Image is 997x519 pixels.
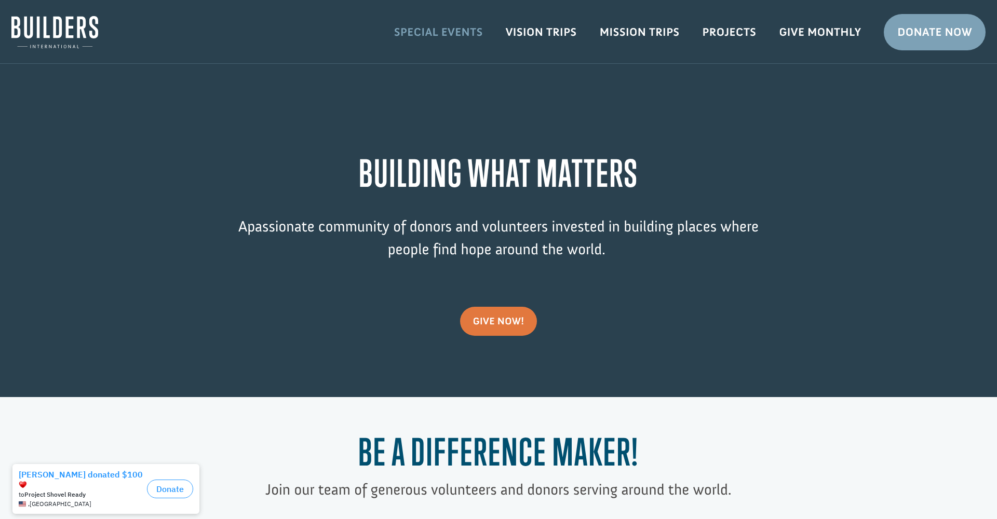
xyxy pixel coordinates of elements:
strong: Project Shovel Ready [24,32,86,39]
span: , [GEOGRAPHIC_DATA] [28,42,91,49]
a: give now! [460,307,537,336]
a: Give Monthly [767,17,872,47]
img: emoji heart [19,22,27,30]
a: Projects [691,17,768,47]
div: to [19,32,143,39]
span: A [238,217,247,236]
a: Donate Now [884,14,986,50]
a: Mission Trips [588,17,691,47]
img: Builders International [11,16,98,48]
button: Donate [147,21,193,39]
img: US.png [19,42,26,49]
p: passionate community of donors and volunteers invested in building places where people find hope ... [218,215,779,276]
span: Join our team of generous volunteers and donors serving around the world. [265,480,731,499]
a: Vision Trips [494,17,588,47]
div: [PERSON_NAME] donated $100 [19,10,143,31]
a: Special Events [383,17,494,47]
h1: Be a Difference Maker! [218,430,779,479]
h1: BUILDING WHAT MATTERS [218,152,779,200]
